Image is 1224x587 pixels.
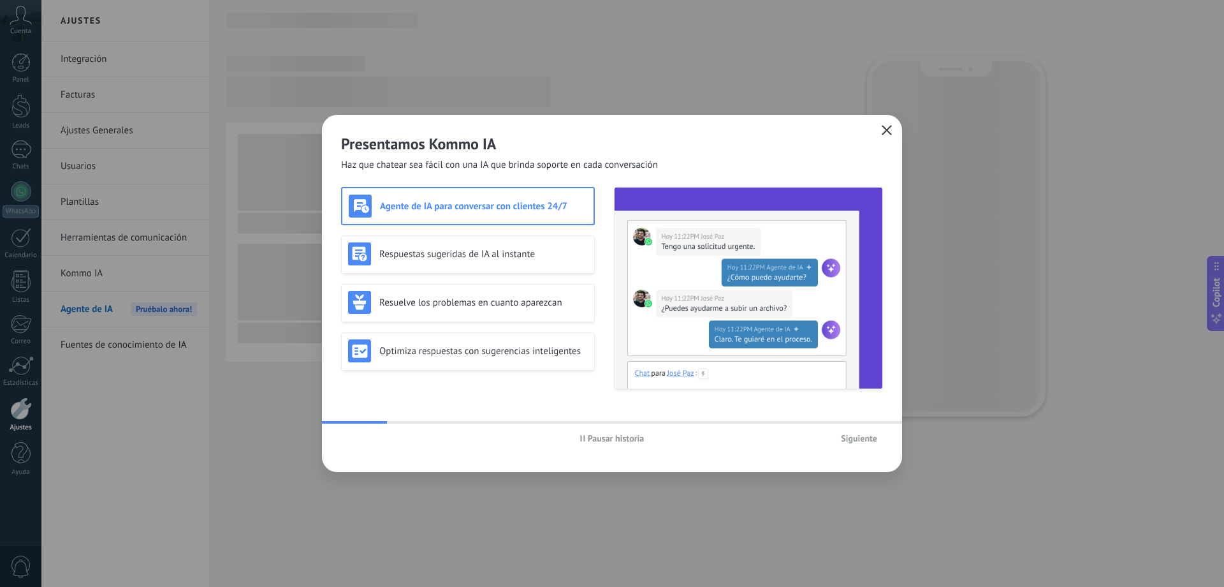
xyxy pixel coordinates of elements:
span: Haz que chatear sea fácil con una IA que brinda soporte en cada conversación [341,159,658,172]
button: Pausar historia [574,429,650,448]
h3: Respuestas sugeridas de IA al instante [379,248,588,260]
h2: Presentamos Kommo IA [341,134,883,154]
button: Siguiente [835,429,883,448]
h3: Resuelve los problemas en cuanto aparezcan [379,297,588,309]
h3: Agente de IA para conversar con clientes 24/7 [380,200,587,212]
span: Pausar historia [588,434,645,443]
h3: Optimiza respuestas con sugerencias inteligentes [379,345,588,357]
span: Siguiente [841,434,877,443]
